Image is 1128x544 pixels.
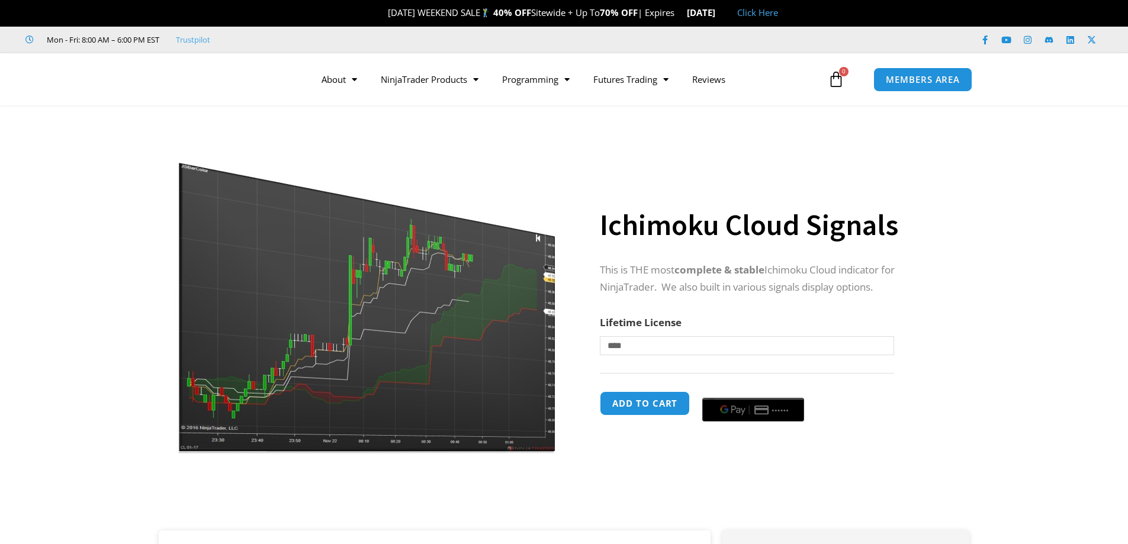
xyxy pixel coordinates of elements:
[175,126,556,453] img: Ichimuku
[310,66,369,93] a: About
[737,7,778,18] a: Click Here
[375,7,686,18] span: [DATE] WEEKEND SALE Sitewide + Up To | Expires
[873,67,972,92] a: MEMBERS AREA
[600,391,690,416] button: Add to cart
[810,62,862,96] a: 0
[493,7,531,18] strong: 40% OFF
[481,8,490,17] img: 🏌️‍♂️
[490,66,581,93] a: Programming
[674,263,764,276] strong: complete & stable
[310,66,825,93] nav: Menu
[600,7,638,18] strong: 70% OFF
[839,67,849,76] span: 0
[44,33,159,47] span: Mon - Fri: 8:00 AM – 6:00 PM EST
[600,316,682,329] label: Lifetime License
[369,66,490,93] a: NinjaTrader Products
[687,7,725,18] strong: [DATE]
[600,262,946,296] p: This is THE most Ichimoku Cloud indicator for NinjaTrader. We also built in various signals displ...
[675,8,684,17] img: ⌛
[773,406,790,414] text: ••••••
[600,204,946,246] h1: Ichimoku Cloud Signals
[581,66,680,93] a: Futures Trading
[716,8,725,17] img: 🏭
[886,75,960,84] span: MEMBERS AREA
[700,390,806,391] iframe: Secure payment input frame
[176,33,210,47] a: Trustpilot
[702,398,804,421] button: Buy with GPay
[680,66,737,93] a: Reviews
[140,58,267,101] img: LogoAI | Affordable Indicators – NinjaTrader
[600,361,618,369] a: Clear options
[378,8,387,17] img: 🎉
